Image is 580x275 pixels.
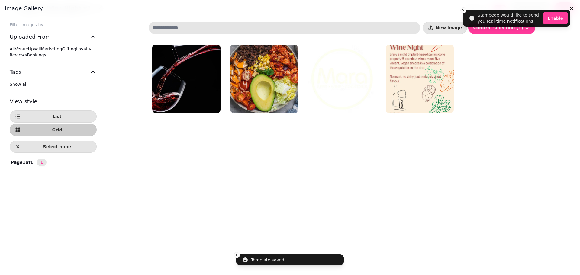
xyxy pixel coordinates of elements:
button: Grid [10,124,97,136]
span: Grid [23,128,92,132]
h3: View style [10,97,97,106]
span: New image [436,26,462,30]
nav: Pagination [37,159,47,166]
span: Venue [15,46,28,51]
button: List [10,110,97,123]
button: New image [423,22,467,34]
span: Show all [10,82,27,87]
span: Gifting [62,46,76,51]
button: Confirm selection (1) [468,22,535,34]
span: All [10,46,15,51]
span: Select none [23,145,92,149]
span: 1 [39,161,44,164]
button: Uploaded From [10,28,97,46]
img: l-intro-1712155471.jpg [152,45,221,113]
button: Tags [10,63,97,81]
div: Tags [10,81,97,92]
span: Loyalty [76,46,92,51]
span: Reviews [10,53,27,57]
img: Vegan-breakfast-burrito-bowl-gluten-free-oil-free-9.jpg [230,45,298,113]
div: Uploaded From [10,46,97,63]
p: Page 1 of 1 [8,159,36,165]
img: Vegan and Wine Night.png [386,45,454,113]
span: Bookings [27,53,46,57]
button: 1 [37,159,47,166]
span: Confirm selection ( 1 ) [473,26,523,30]
label: Filter images by [5,22,101,28]
span: Marketing [41,46,62,51]
img: MaraWebLogo.avif [308,45,376,113]
h3: Image gallery [5,5,575,12]
span: Upsell [28,46,41,51]
span: List [23,114,92,119]
button: Select none [10,141,97,153]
